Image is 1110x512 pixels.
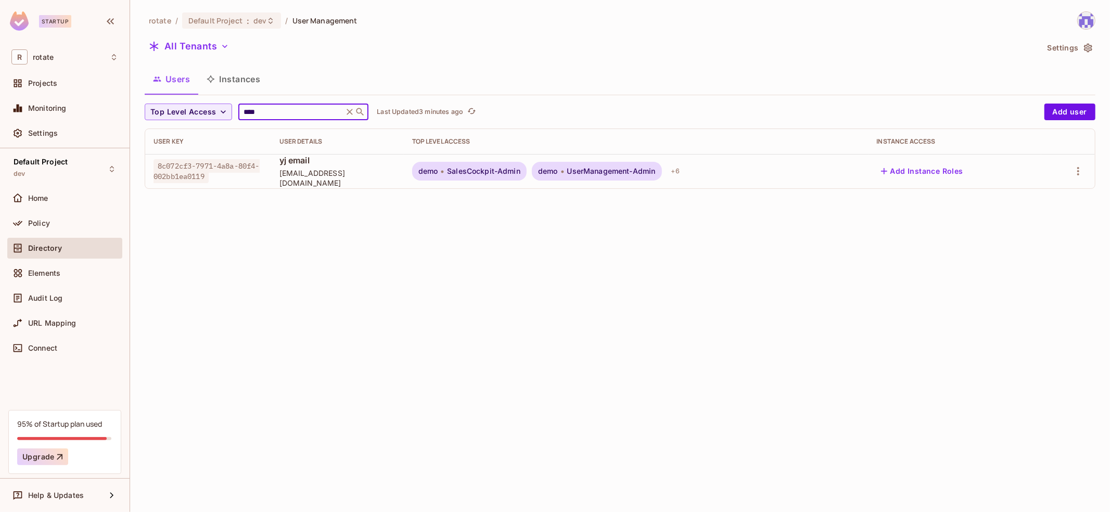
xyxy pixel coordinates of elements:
button: Instances [198,66,269,92]
span: : [246,17,250,25]
span: Projects [28,79,57,87]
img: SReyMgAAAABJRU5ErkJggg== [10,11,29,31]
div: User Details [279,137,395,146]
li: / [175,16,178,25]
span: R [11,49,28,65]
span: demo [538,167,558,175]
span: Click to refresh data [463,106,478,118]
span: Policy [28,219,50,227]
img: yoongjia@letsrotate.com [1078,12,1095,29]
span: User Management [292,16,358,25]
div: Instance Access [877,137,1033,146]
span: refresh [467,107,476,117]
p: Last Updated 3 minutes ago [377,108,463,116]
span: Help & Updates [28,491,84,500]
span: Monitoring [28,104,67,112]
span: the active workspace [149,16,171,25]
span: yj email [279,155,395,166]
div: + 6 [667,163,684,180]
span: Connect [28,344,57,352]
span: SalesCockpit-Admin [447,167,520,175]
span: Top Level Access [150,106,216,119]
div: User Key [154,137,263,146]
span: [EMAIL_ADDRESS][DOMAIN_NAME] [279,168,395,188]
button: All Tenants [145,38,233,55]
span: Directory [28,244,62,252]
span: dev [253,16,266,25]
span: Audit Log [28,294,62,302]
span: Elements [28,269,60,277]
li: / [285,16,288,25]
span: URL Mapping [28,319,76,327]
span: Default Project [188,16,243,25]
button: Add Instance Roles [877,163,967,180]
button: Add user [1044,104,1095,120]
span: Default Project [14,158,68,166]
span: Home [28,194,48,202]
div: 95% of Startup plan used [17,419,102,429]
span: demo [418,167,438,175]
span: UserManagement-Admin [567,167,656,175]
button: Users [145,66,198,92]
span: Settings [28,129,58,137]
button: Top Level Access [145,104,232,120]
span: Workspace: rotate [33,53,54,61]
button: refresh [465,106,478,118]
span: 8c072cf3-7971-4a8a-80f4-002bb1ea0119 [154,159,260,183]
div: Startup [39,15,71,28]
button: Settings [1043,40,1095,56]
span: dev [14,170,25,178]
button: Upgrade [17,449,68,465]
div: Top Level Access [412,137,860,146]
